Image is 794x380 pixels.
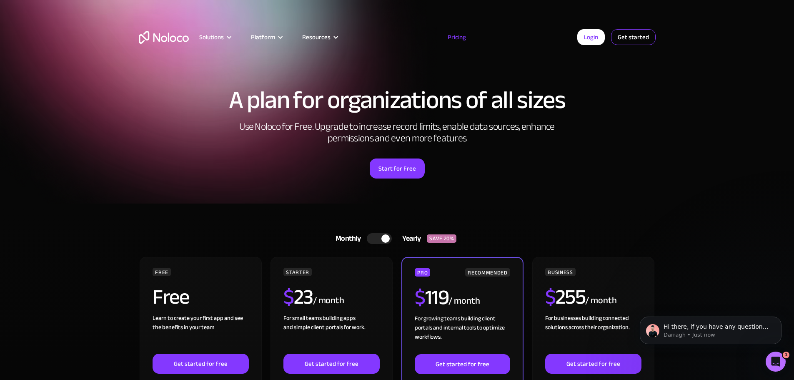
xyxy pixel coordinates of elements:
[283,268,311,276] div: STARTER
[392,232,427,245] div: Yearly
[283,354,379,374] a: Get started for free
[448,294,480,308] div: / month
[189,32,240,43] div: Solutions
[577,29,605,45] a: Login
[325,232,367,245] div: Monthly
[611,29,656,45] a: Get started
[545,268,575,276] div: BUSINESS
[153,268,171,276] div: FREE
[585,294,616,307] div: / month
[302,32,331,43] div: Resources
[283,277,294,317] span: $
[240,32,292,43] div: Platform
[783,352,789,358] span: 1
[199,32,224,43] div: Solutions
[415,287,448,308] h2: 119
[230,121,564,144] h2: Use Noloco for Free. Upgrade to increase record limits, enable data sources, enhance permissions ...
[292,32,347,43] div: Resources
[313,294,344,307] div: / month
[139,88,656,113] h1: A plan for organizations of all sizes
[415,278,425,317] span: $
[545,287,585,307] h2: 255
[415,354,510,374] a: Get started for free
[283,314,379,354] div: For small teams building apps and simple client portals for work. ‍
[415,314,510,354] div: For growing teams building client portals and internal tools to optimize workflows.
[370,159,425,179] a: Start for Free
[545,314,641,354] div: For businesses building connected solutions across their organization. ‍
[153,354,248,374] a: Get started for free
[437,32,476,43] a: Pricing
[545,277,556,317] span: $
[465,268,510,277] div: RECOMMENDED
[545,354,641,374] a: Get started for free
[153,287,189,307] h2: Free
[427,234,456,243] div: SAVE 20%
[283,287,313,307] h2: 23
[139,31,189,44] a: home
[627,299,794,357] iframe: Intercom notifications message
[766,352,786,372] iframe: Intercom live chat
[153,314,248,354] div: Learn to create your first app and see the benefits in your team ‍
[251,32,275,43] div: Platform
[415,268,430,277] div: PRO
